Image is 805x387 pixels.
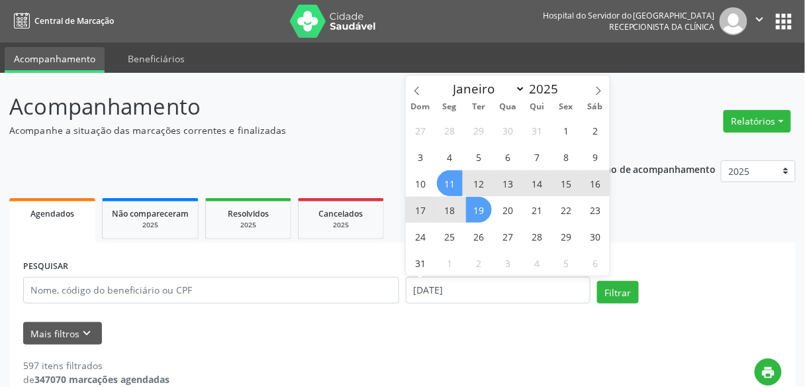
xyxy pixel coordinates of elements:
span: Agosto 2, 2025 [583,117,608,143]
span: Resolvidos [228,208,269,219]
span: Setembro 5, 2025 [553,250,579,276]
span: Agosto 7, 2025 [524,144,550,170]
span: Agosto 30, 2025 [583,223,608,249]
span: Agosto 4, 2025 [437,144,463,170]
span: Recepcionista da clínica [609,21,715,32]
span: Agosto 6, 2025 [495,144,521,170]
span: Agosto 31, 2025 [408,250,434,276]
span: Qua [493,103,522,111]
span: Agosto 11, 2025 [437,170,463,196]
span: Agosto 14, 2025 [524,170,550,196]
div: 597 itens filtrados [23,359,169,372]
span: Agosto 18, 2025 [437,197,463,223]
span: Não compareceram [112,208,189,219]
input: Year [526,80,569,97]
span: Agosto 20, 2025 [495,197,521,223]
span: Agosto 21, 2025 [524,197,550,223]
span: Julho 28, 2025 [437,117,463,143]
p: Acompanhamento [9,90,560,123]
input: Nome, código do beneficiário ou CPF [23,277,399,304]
div: 2025 [308,220,374,230]
span: Sáb [581,103,610,111]
span: Agosto 15, 2025 [553,170,579,196]
span: Agosto 16, 2025 [583,170,608,196]
a: Acompanhamento [5,47,105,73]
span: Julho 31, 2025 [524,117,550,143]
span: Agosto 19, 2025 [466,197,492,223]
span: Julho 29, 2025 [466,117,492,143]
i: print [761,365,776,380]
span: Agosto 17, 2025 [408,197,434,223]
span: Qui [522,103,551,111]
span: Julho 30, 2025 [495,117,521,143]
label: PESQUISAR [23,256,68,277]
button: Relatórios [724,110,791,133]
img: img [720,7,747,35]
button: print [755,359,782,386]
span: Ter [464,103,493,111]
span: Agosto 9, 2025 [583,144,608,170]
span: Julho 27, 2025 [408,117,434,143]
span: Agosto 26, 2025 [466,223,492,249]
button: apps [773,10,796,33]
span: Cancelados [319,208,363,219]
span: Agosto 23, 2025 [583,197,608,223]
span: Setembro 6, 2025 [583,250,608,276]
div: 2025 [215,220,281,230]
span: Setembro 2, 2025 [466,250,492,276]
span: Agosto 24, 2025 [408,223,434,249]
div: 2025 [112,220,189,230]
a: Beneficiários [118,47,194,70]
span: Agosto 25, 2025 [437,223,463,249]
button: Filtrar [597,281,639,304]
button:  [747,7,773,35]
span: Agosto 1, 2025 [553,117,579,143]
i: keyboard_arrow_down [80,326,95,341]
span: Setembro 4, 2025 [524,250,550,276]
span: Agosto 22, 2025 [553,197,579,223]
span: Agendados [30,208,74,219]
p: Ano de acompanhamento [599,160,716,177]
span: Central de Marcação [34,15,114,27]
span: Setembro 3, 2025 [495,250,521,276]
span: Agosto 29, 2025 [553,223,579,249]
span: Dom [406,103,435,111]
p: Acompanhe a situação das marcações correntes e finalizadas [9,123,560,137]
span: Agosto 5, 2025 [466,144,492,170]
strong: 347070 marcações agendadas [34,373,169,386]
span: Seg [435,103,464,111]
span: Agosto 28, 2025 [524,223,550,249]
span: Agosto 10, 2025 [408,170,434,196]
input: Selecione um intervalo [406,277,591,304]
span: Agosto 13, 2025 [495,170,521,196]
span: Sex [551,103,581,111]
select: Month [447,80,526,98]
span: Agosto 12, 2025 [466,170,492,196]
a: Central de Marcação [9,10,114,32]
i:  [753,12,767,27]
div: Hospital do Servidor do [GEOGRAPHIC_DATA] [543,10,715,21]
div: de [23,372,169,386]
span: Agosto 8, 2025 [553,144,579,170]
span: Agosto 3, 2025 [408,144,434,170]
span: Agosto 27, 2025 [495,223,521,249]
button: Mais filtroskeyboard_arrow_down [23,322,102,345]
span: Setembro 1, 2025 [437,250,463,276]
